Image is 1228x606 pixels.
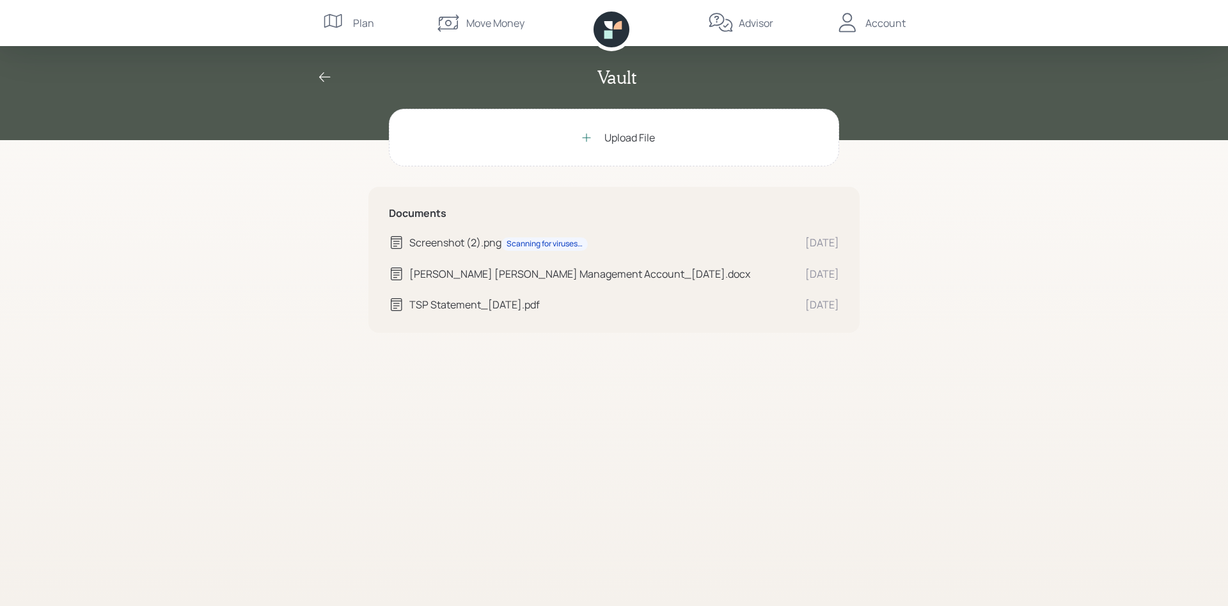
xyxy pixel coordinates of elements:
[865,15,906,31] div: Account
[466,15,524,31] div: Move Money
[805,235,839,250] div: [DATE]
[353,15,374,31] div: Plan
[597,67,636,88] h2: Vault
[739,15,773,31] div: Advisor
[389,297,839,312] a: TSP Statement_[DATE].pdf[DATE]
[409,297,795,312] div: TSP Statement_[DATE].pdf
[389,266,839,282] a: [PERSON_NAME] [PERSON_NAME] Management Account_[DATE].docx[DATE]
[409,266,795,282] div: [PERSON_NAME] [PERSON_NAME] Management Account_[DATE].docx
[507,239,583,250] div: Scanning for viruses…
[389,235,839,251] a: Screenshot (2).pngScanning for viruses…[DATE]
[805,297,839,312] div: [DATE]
[805,266,839,282] div: [DATE]
[409,235,795,251] div: Screenshot (2).png
[604,130,655,145] div: Upload File
[389,207,839,219] h5: Documents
